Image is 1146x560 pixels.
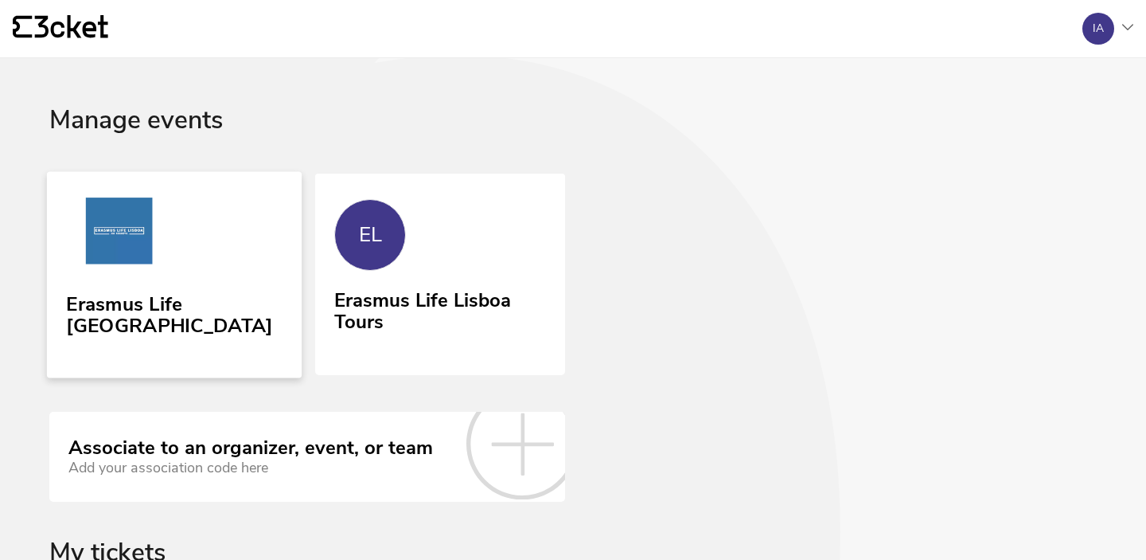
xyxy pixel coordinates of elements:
[13,15,108,42] a: {' '}
[68,460,433,476] div: Add your association code here
[47,171,302,378] a: Erasmus Life Lisboa Erasmus Life [GEOGRAPHIC_DATA]
[49,106,1097,174] div: Manage events
[49,412,565,501] a: Associate to an organizer, event, or team Add your association code here
[66,198,172,271] img: Erasmus Life Lisboa
[359,223,382,247] div: EL
[66,287,282,338] div: Erasmus Life [GEOGRAPHIC_DATA]
[1093,22,1104,35] div: IA
[13,16,32,38] g: {' '}
[68,437,433,460] div: Associate to an organizer, event, or team
[334,284,546,334] div: Erasmus Life Lisboa Tours
[315,174,565,373] a: EL Erasmus Life Lisboa Tours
